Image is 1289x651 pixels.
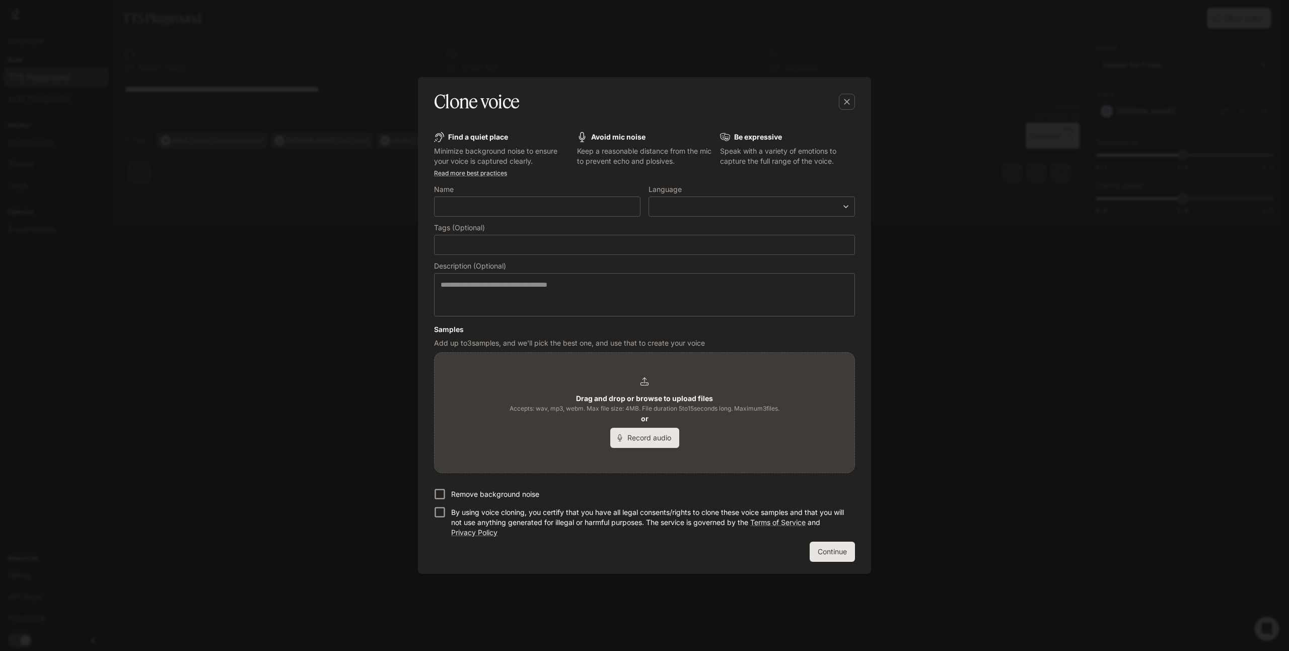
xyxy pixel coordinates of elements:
[610,428,679,448] button: Record audio
[448,133,508,141] b: Find a quiet place
[451,507,847,538] p: By using voice cloning, you certify that you have all legal consents/rights to clone these voice ...
[576,394,713,403] b: Drag and drop or browse to upload files
[510,404,779,414] span: Accepts: wav, mp3, webm. Max file size: 4MB. File duration 5 to 15 seconds long. Maximum 3 files.
[434,324,855,335] h6: Samples
[591,133,646,141] b: Avoid mic noise
[750,518,806,527] a: Terms of Service
[434,89,519,114] h5: Clone voice
[434,338,855,348] p: Add up to 3 samples, and we'll pick the best one, and use that to create your voice
[649,202,854,212] div: ​
[434,186,454,193] p: Name
[434,224,485,231] p: Tags (Optional)
[451,528,497,537] a: Privacy Policy
[720,146,855,166] p: Speak with a variety of emotions to capture the full range of the voice.
[577,146,712,166] p: Keep a reasonable distance from the mic to prevent echo and plosives.
[649,186,682,193] p: Language
[434,169,507,177] a: Read more best practices
[451,489,539,499] p: Remove background noise
[434,263,506,270] p: Description (Optional)
[434,146,569,166] p: Minimize background noise to ensure your voice is captured clearly.
[641,414,649,423] b: or
[810,542,855,562] button: Continue
[734,133,782,141] b: Be expressive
